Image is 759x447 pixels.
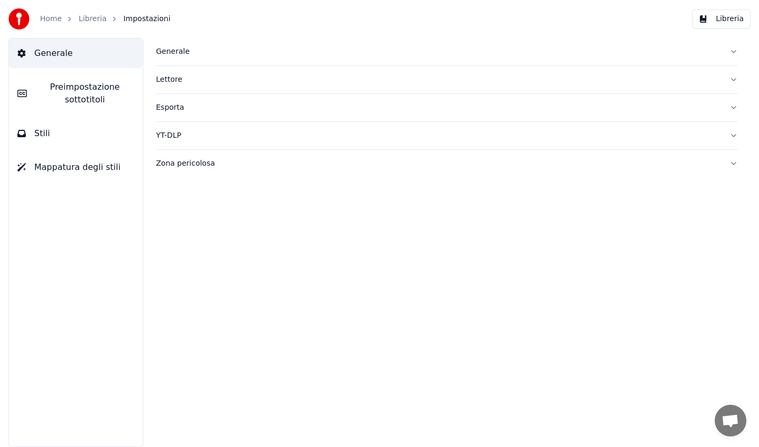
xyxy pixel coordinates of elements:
[35,81,134,106] span: Preimpostazione sottotitoli
[692,9,751,28] button: Libreria
[34,161,121,174] span: Mappatura degli stili
[156,94,738,121] button: Esporta
[156,102,721,113] div: Esporta
[9,119,143,148] button: Stili
[9,72,143,115] button: Preimpostazione sottotitoli
[9,39,143,68] button: Generale
[156,46,721,57] div: Generale
[156,74,721,85] div: Lettore
[156,122,738,149] button: YT-DLP
[34,47,73,60] span: Generale
[40,14,62,24] a: Home
[123,14,170,24] span: Impostazioni
[9,153,143,182] button: Mappatura degli stili
[715,405,746,436] a: Aprire la chat
[40,14,170,24] nav: breadcrumb
[156,158,721,169] div: Zona pericolosa
[156,66,738,93] button: Lettore
[8,8,30,30] img: youka
[156,150,738,177] button: Zona pericolosa
[156,130,721,141] div: YT-DLP
[79,14,106,24] a: Libreria
[34,127,50,140] span: Stili
[156,38,738,65] button: Generale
